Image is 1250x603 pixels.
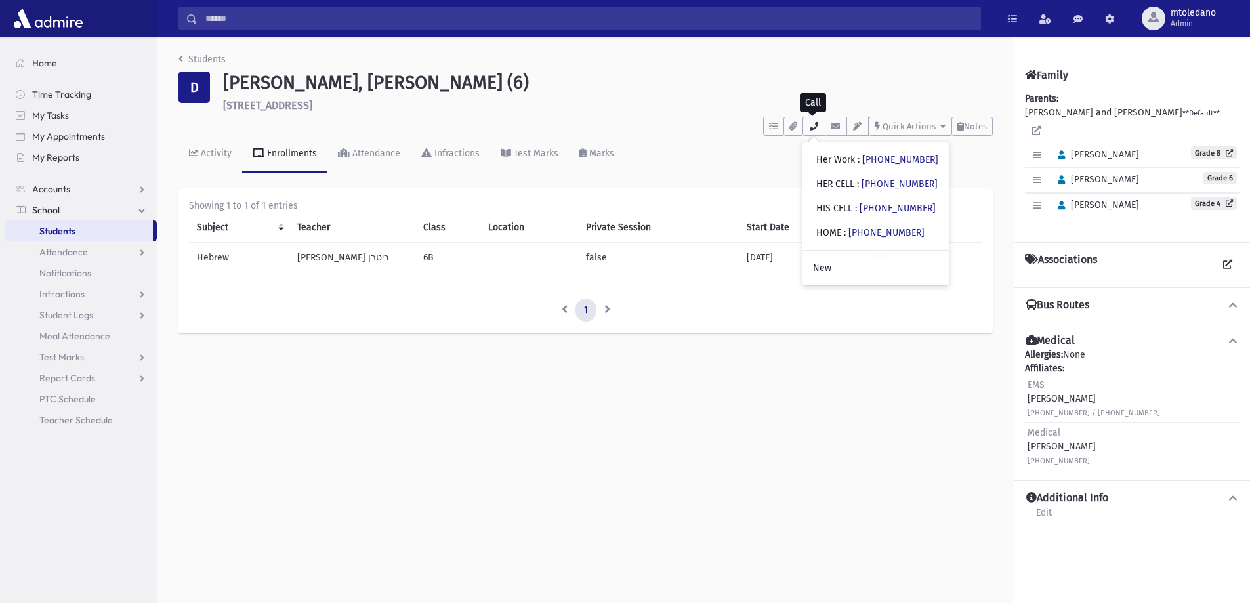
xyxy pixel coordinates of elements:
div: Marks [587,148,614,159]
a: Grade 4 [1191,197,1237,210]
th: Start Date [739,213,860,243]
a: 1 [575,299,596,322]
h4: Bus Routes [1026,299,1089,312]
button: Quick Actions [869,117,951,136]
th: Class [415,213,480,243]
a: Infractions [5,283,157,304]
a: Enrollments [242,136,327,173]
div: HOME [816,226,925,239]
div: None [1025,348,1240,470]
a: [PHONE_NUMBER] [862,154,938,165]
a: Home [5,52,157,73]
a: Marks [569,136,625,173]
div: Call [800,93,826,112]
a: Meal Attendance [5,325,157,346]
div: Test Marks [511,148,558,159]
small: [PHONE_NUMBER] [1028,457,1090,465]
h4: Family [1025,69,1068,81]
a: My Appointments [5,126,157,147]
div: [PERSON_NAME] and [PERSON_NAME] [1025,92,1240,232]
div: Showing 1 to 1 of 1 entries [189,199,982,213]
td: false [578,242,738,272]
span: Students [39,225,75,237]
a: Attendance [327,136,411,173]
span: Time Tracking [32,89,91,100]
span: Attendance [39,246,88,258]
div: Attendance [350,148,400,159]
a: Attendance [5,241,157,262]
h1: [PERSON_NAME], [PERSON_NAME] (6) [223,72,993,94]
span: Quick Actions [883,121,936,131]
input: Search [198,7,980,30]
h4: Additional Info [1026,491,1108,505]
span: [PERSON_NAME] [1052,174,1139,185]
a: [PHONE_NUMBER] [860,203,936,214]
img: AdmirePro [10,5,86,31]
b: Allergies: [1025,349,1063,360]
span: Infractions [39,288,85,300]
span: My Appointments [32,131,105,142]
span: Home [32,57,57,69]
a: Accounts [5,178,157,199]
a: Edit [1035,505,1052,529]
span: Student Logs [39,309,93,321]
a: [PHONE_NUMBER] [862,178,938,190]
td: 6B [415,242,480,272]
a: Infractions [411,136,490,173]
h4: Associations [1025,253,1097,277]
td: Hebrew [189,242,289,272]
span: : [855,203,857,214]
span: : [844,227,846,238]
span: Notifications [39,267,91,279]
nav: breadcrumb [178,52,226,72]
span: : [857,178,859,190]
a: School [5,199,157,220]
span: Admin [1171,18,1216,29]
span: Medical [1028,427,1060,438]
a: View all Associations [1216,253,1240,277]
b: Parents: [1025,93,1058,104]
b: Affiliates: [1025,363,1064,374]
th: Teacher [289,213,415,243]
a: Students [178,54,226,65]
div: Her Work [816,153,938,167]
td: [PERSON_NAME] ביטרן [289,242,415,272]
a: My Reports [5,147,157,168]
span: Accounts [32,183,70,195]
a: Report Cards [5,367,157,388]
small: [PHONE_NUMBER] / [PHONE_NUMBER] [1028,409,1160,417]
td: [DATE] [739,242,860,272]
span: Grade 6 [1203,172,1237,184]
button: Notes [951,117,993,136]
a: Activity [178,136,242,173]
span: PTC Schedule [39,393,96,405]
button: Medical [1025,334,1240,348]
div: [PERSON_NAME] [1028,426,1096,467]
a: Test Marks [490,136,569,173]
a: New [802,256,949,280]
span: My Reports [32,152,79,163]
span: Report Cards [39,372,95,384]
span: Meal Attendance [39,330,110,342]
th: Private Session [578,213,738,243]
a: Teacher Schedule [5,409,157,430]
div: Infractions [432,148,480,159]
h4: Medical [1026,334,1075,348]
div: [PERSON_NAME] [1028,378,1160,419]
h6: [STREET_ADDRESS] [223,99,993,112]
span: mtoledano [1171,8,1216,18]
span: Notes [964,121,987,131]
a: My Tasks [5,105,157,126]
div: Enrollments [264,148,317,159]
div: Activity [198,148,232,159]
a: Test Marks [5,346,157,367]
a: Notifications [5,262,157,283]
th: Location [480,213,579,243]
span: [PERSON_NAME] [1052,199,1139,211]
span: School [32,204,60,216]
span: EMS [1028,379,1045,390]
button: Bus Routes [1025,299,1240,312]
a: Grade 8 [1191,146,1237,159]
div: HIS CELL [816,201,936,215]
span: Teacher Schedule [39,414,113,426]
